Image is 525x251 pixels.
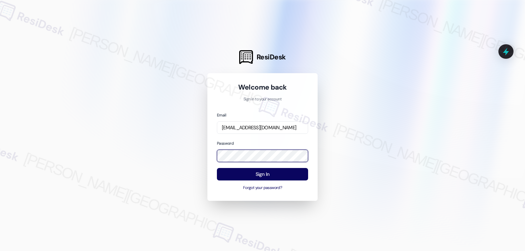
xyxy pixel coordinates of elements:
span: ResiDesk [257,52,286,62]
img: ResiDesk Logo [239,50,253,64]
p: Sign in to your account [217,96,308,102]
label: Password [217,141,234,146]
label: Email [217,113,226,118]
button: Forgot your password? [217,185,308,191]
button: Sign In [217,168,308,181]
input: name@example.com [217,121,308,134]
h1: Welcome back [217,83,308,92]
